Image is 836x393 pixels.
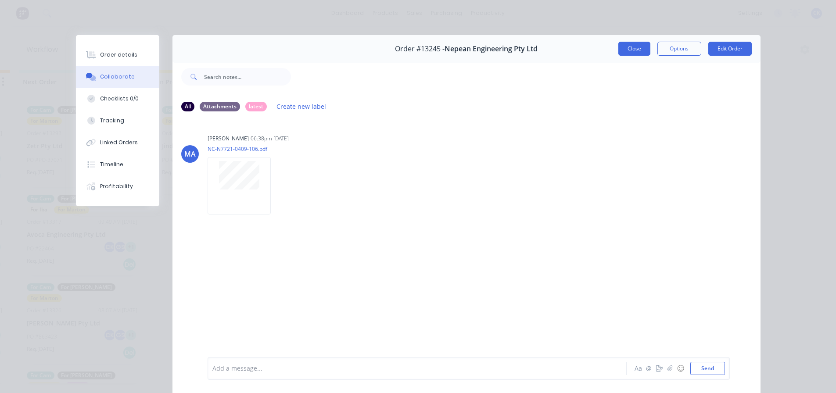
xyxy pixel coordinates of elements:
[100,117,124,125] div: Tracking
[708,42,752,56] button: Edit Order
[76,132,159,154] button: Linked Orders
[184,149,196,159] div: MA
[633,363,644,374] button: Aa
[644,363,654,374] button: @
[675,363,686,374] button: ☺
[100,139,138,146] div: Linked Orders
[76,88,159,110] button: Checklists 0/0
[181,102,194,111] div: All
[251,135,289,143] div: 06:38pm [DATE]
[208,145,280,153] p: NC-N7721-0409-106.pdf
[100,95,139,103] div: Checklists 0/0
[76,44,159,66] button: Order details
[100,73,135,81] div: Collaborate
[76,110,159,132] button: Tracking
[395,45,445,53] span: Order #13245 -
[100,182,133,190] div: Profitability
[208,135,249,143] div: [PERSON_NAME]
[618,42,650,56] button: Close
[76,175,159,197] button: Profitability
[690,362,725,375] button: Send
[100,51,137,59] div: Order details
[245,102,267,111] div: latest
[100,161,123,168] div: Timeline
[200,102,240,111] div: Attachments
[445,45,538,53] span: Nepean Engineering Pty Ltd
[76,154,159,175] button: Timeline
[272,100,331,112] button: Create new label
[657,42,701,56] button: Options
[204,68,291,86] input: Search notes...
[76,66,159,88] button: Collaborate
